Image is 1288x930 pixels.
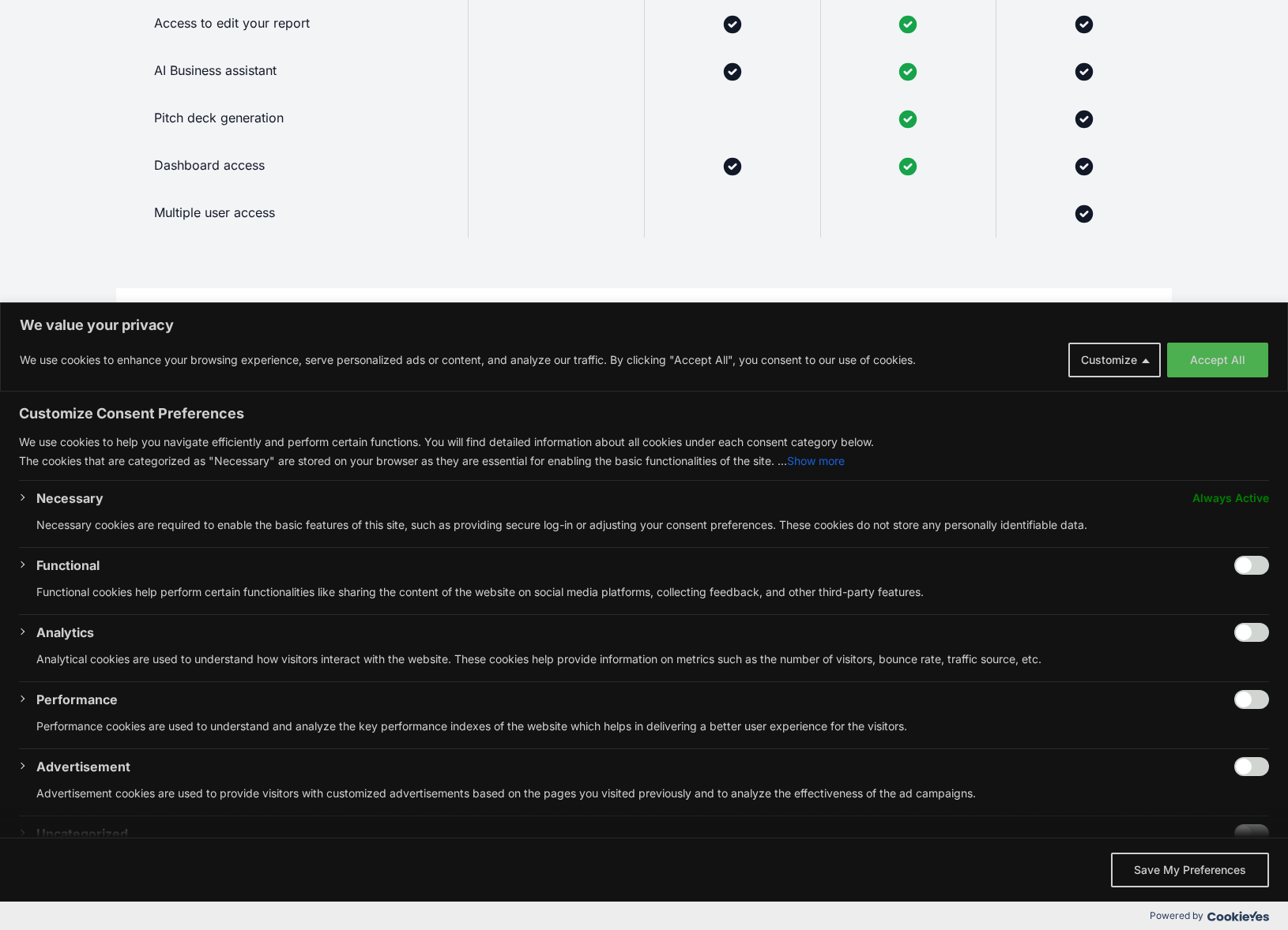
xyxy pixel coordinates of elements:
[20,316,1268,335] p: We value your privacy
[36,583,1269,602] p: Functional cookies help perform certain functionalities like sharing the content of the website o...
[1068,343,1161,377] button: Customize
[116,48,468,96] div: AI Business assistant
[1234,690,1269,709] input: Enable Performance
[116,1,468,48] div: Access to edit your report
[19,452,1269,471] p: The cookies that are categorized as "Necessary" are stored on your browser as they are essential ...
[116,96,468,143] div: Pitch deck generation
[1234,556,1269,575] input: Enable Functional
[1192,489,1269,508] span: Always Active
[36,489,104,508] button: Necessary
[36,717,1269,736] p: Performance cookies are used to understand and analyze the key performance indexes of the website...
[36,623,94,642] button: Analytics
[1111,853,1269,887] button: Save My Preferences
[787,452,845,471] button: Show more
[36,757,130,776] button: Advertisement
[1167,343,1268,377] button: Accept All
[1207,911,1269,921] img: Cookieyes logo
[1234,757,1269,776] input: Enable Advertisement
[116,190,468,238] div: Multiple user access
[19,404,244,423] span: Customize Consent Preferences
[36,516,1269,534] p: Necessary cookies are required to enable the basic features of this site, such as providing secur...
[36,556,100,575] button: Functional
[1234,623,1269,642] input: Enable Analytics
[20,351,916,369] p: We use cookies to enhance your browsing experience, serve personalized ads or content, and analyz...
[19,433,1269,452] p: We use cookies to help you navigate efficiently and perform certain functions. You will find deta...
[36,784,1269,803] p: Advertisement cookies are used to provide visitors with customized advertisements based on the pa...
[36,690,118,709] button: Performance
[116,143,468,190] div: Dashboard access
[36,650,1269,669] p: Analytical cookies are used to understand how visitors interact with the website. These cookies h...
